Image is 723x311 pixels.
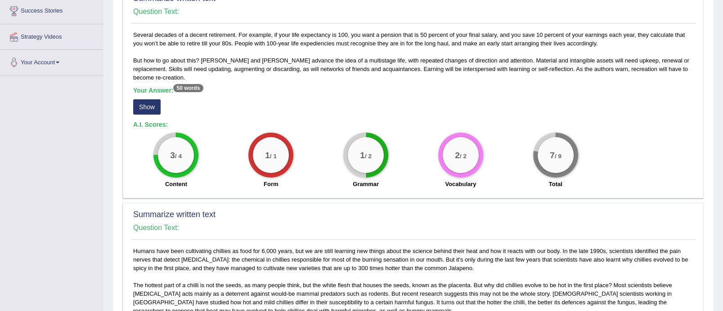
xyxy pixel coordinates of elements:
[165,180,187,188] label: Content
[175,152,182,159] small: / 4
[131,31,696,193] div: Several decades of a decent retirement. For example, if your life expectancy is 100, you want a p...
[365,152,372,159] small: / 2
[0,50,103,72] a: Your Account
[549,180,562,188] label: Total
[170,150,175,160] big: 3
[353,180,379,188] label: Grammar
[455,150,460,160] big: 2
[133,224,693,232] h4: Question Text:
[550,150,555,160] big: 7
[133,210,693,219] h2: Summarize written text
[270,152,277,159] small: / 1
[133,87,203,94] b: Your Answer:
[460,152,467,159] small: / 2
[173,84,203,92] sup: 50 words
[445,180,476,188] label: Vocabulary
[265,150,270,160] big: 1
[133,99,161,115] button: Show
[133,8,693,16] h4: Question Text:
[554,152,561,159] small: / 9
[264,180,278,188] label: Form
[133,121,168,128] b: A.I. Scores:
[360,150,365,160] big: 1
[0,24,103,47] a: Strategy Videos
